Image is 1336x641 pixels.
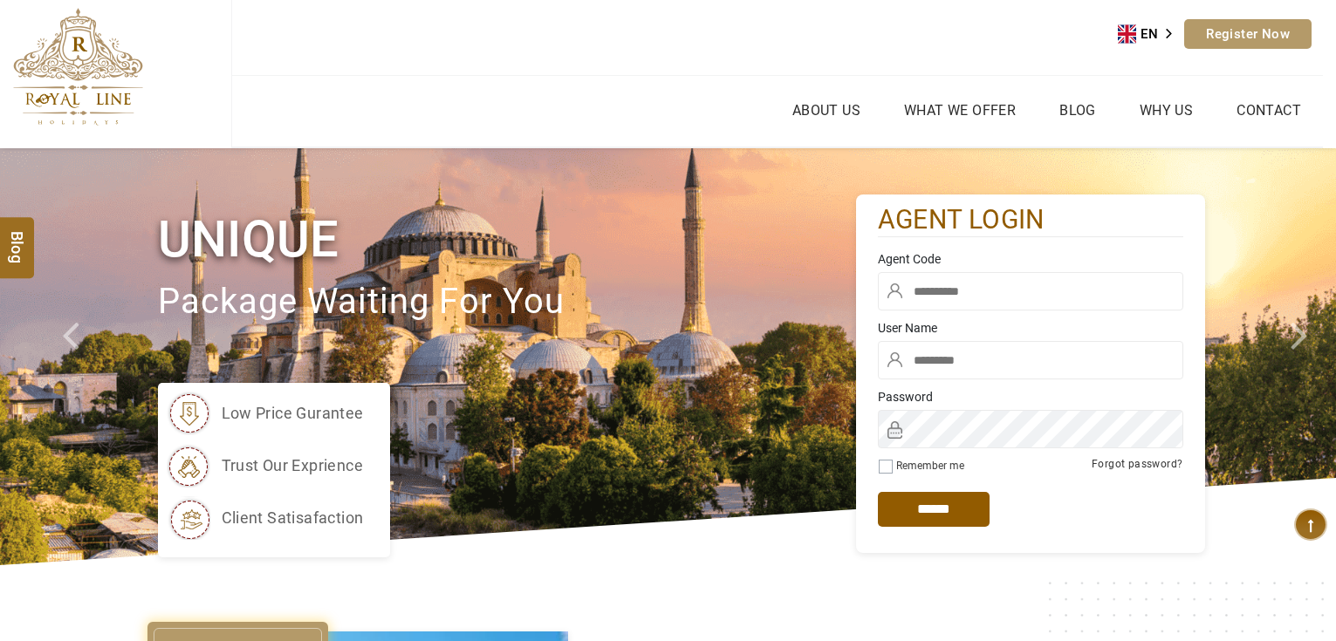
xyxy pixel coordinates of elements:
[878,250,1183,268] label: Agent Code
[1135,98,1197,123] a: Why Us
[900,98,1020,123] a: What we Offer
[1118,21,1184,47] aside: Language selected: English
[878,319,1183,337] label: User Name
[1269,148,1336,565] a: Check next image
[158,207,856,272] h1: Unique
[878,203,1183,237] h2: agent login
[1055,98,1100,123] a: Blog
[878,388,1183,406] label: Password
[788,98,865,123] a: About Us
[158,273,856,331] p: package waiting for you
[1118,21,1184,47] div: Language
[167,496,364,540] li: client satisafaction
[1118,21,1184,47] a: EN
[6,230,29,245] span: Blog
[13,8,143,126] img: The Royal Line Holidays
[1184,19,1312,49] a: Register Now
[167,444,364,488] li: trust our exprience
[896,460,964,472] label: Remember me
[1232,98,1305,123] a: Contact
[167,392,364,435] li: low price gurantee
[40,148,107,565] a: Check next prev
[1092,458,1182,470] a: Forgot password?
